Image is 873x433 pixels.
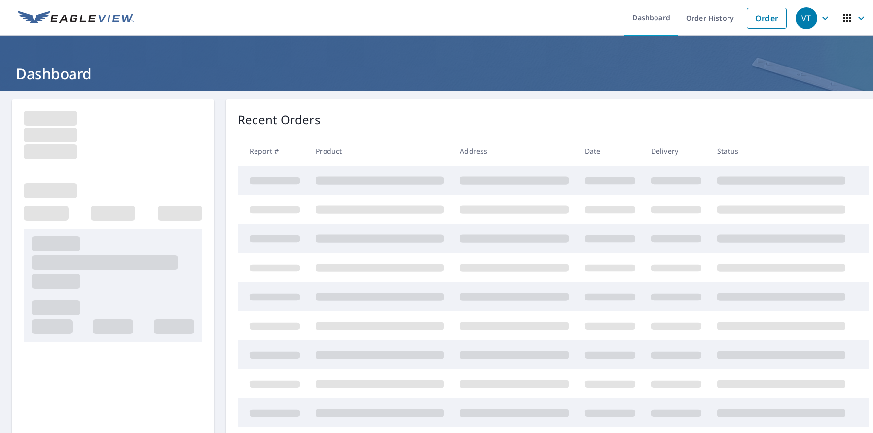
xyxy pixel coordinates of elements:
img: EV Logo [18,11,134,26]
th: Delivery [643,136,709,166]
th: Address [452,136,577,166]
th: Date [577,136,643,166]
p: Recent Orders [238,111,321,129]
div: VT [796,7,817,29]
h1: Dashboard [12,64,861,84]
th: Product [308,136,452,166]
a: Order [747,8,787,29]
th: Status [709,136,853,166]
th: Report # [238,136,308,166]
